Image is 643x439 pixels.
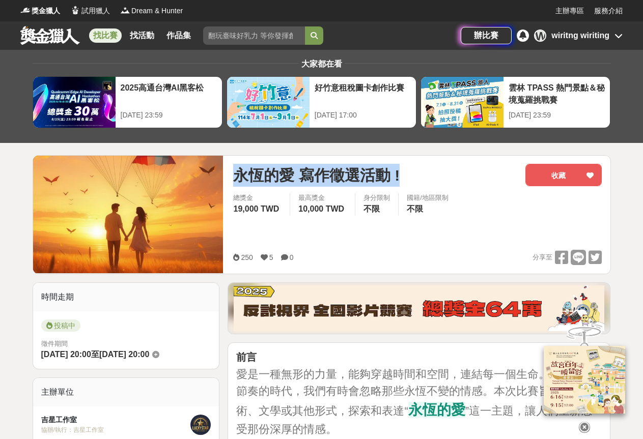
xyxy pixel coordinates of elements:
[408,402,465,418] strong: 永恆的愛
[20,5,31,15] img: Logo
[89,28,122,43] a: 找比賽
[33,156,223,273] img: Cover Image
[298,193,347,203] span: 最高獎金
[315,110,411,121] div: [DATE] 17:00
[534,30,546,42] div: W
[525,164,602,186] button: 收藏
[99,350,149,359] span: [DATE] 20:00
[162,28,195,43] a: 作品集
[533,250,552,265] span: 分享至
[33,76,222,128] a: 2025高通台灣AI黑客松[DATE] 23:59
[121,110,217,121] div: [DATE] 23:59
[33,378,219,406] div: 主辦單位
[298,204,344,213] span: 10,000 TWD
[290,253,294,261] span: 0
[91,350,99,359] span: 至
[41,415,191,425] div: 吉星工作室
[407,204,423,213] span: 不限
[461,27,512,44] a: 辦比賽
[41,350,91,359] span: [DATE] 20:00
[121,82,217,105] div: 2025高通台灣AI黑客松
[315,82,411,105] div: 好竹意租稅圖卡創作比賽
[227,76,416,128] a: 好竹意租稅圖卡創作比賽[DATE] 17:00
[364,193,390,203] div: 身分限制
[126,28,158,43] a: 找活動
[233,204,279,213] span: 19,000 TWD
[236,404,592,435] span: ”這一主題，讓人們重新感受那份深厚的情感。
[41,425,191,434] div: 協辦/執行： 吉星工作室
[551,30,609,42] div: wiritng wiriting
[32,6,60,16] span: 獎金獵人
[41,340,68,347] span: 徵件期間
[70,5,80,15] img: Logo
[236,352,257,363] strong: 前言
[421,76,610,128] a: 雲林 TPASS 熱門景點＆秘境蒐羅挑戰賽[DATE] 23:59
[41,319,80,332] span: 投稿中
[509,82,605,105] div: 雲林 TPASS 熱門景點＆秘境蒐羅挑戰賽
[203,26,305,45] input: 翻玩臺味好乳力 等你發揮創意！
[70,6,110,16] a: Logo試用獵人
[555,6,584,16] a: 主辦專區
[509,110,605,121] div: [DATE] 23:59
[234,285,604,331] img: 760c60fc-bf85-49b1-bfa1-830764fee2cd.png
[81,6,110,16] span: 試用獵人
[120,6,183,16] a: LogoDream & Hunter
[233,193,282,203] span: 總獎金
[20,6,60,16] a: Logo獎金獵人
[131,6,183,16] span: Dream & Hunter
[241,253,253,261] span: 250
[407,193,449,203] div: 國籍/地區限制
[594,6,623,16] a: 服務介紹
[544,346,625,414] img: 968ab78a-c8e5-4181-8f9d-94c24feca916.png
[233,164,400,187] span: 永恆的愛 寫作徵選活動 !
[269,253,273,261] span: 5
[33,283,219,311] div: 時間走期
[364,204,380,213] span: 不限
[120,5,130,15] img: Logo
[236,368,595,417] span: 愛是一種無形的力量，能夠穿越時間和空間，連結每一個生命。在這個快節奏的時代，我們有時會忽略那些永恆不變的情感。本次比賽旨在透過藝術、文學或其他形式，探索和表達“
[299,60,345,68] span: 大家都在看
